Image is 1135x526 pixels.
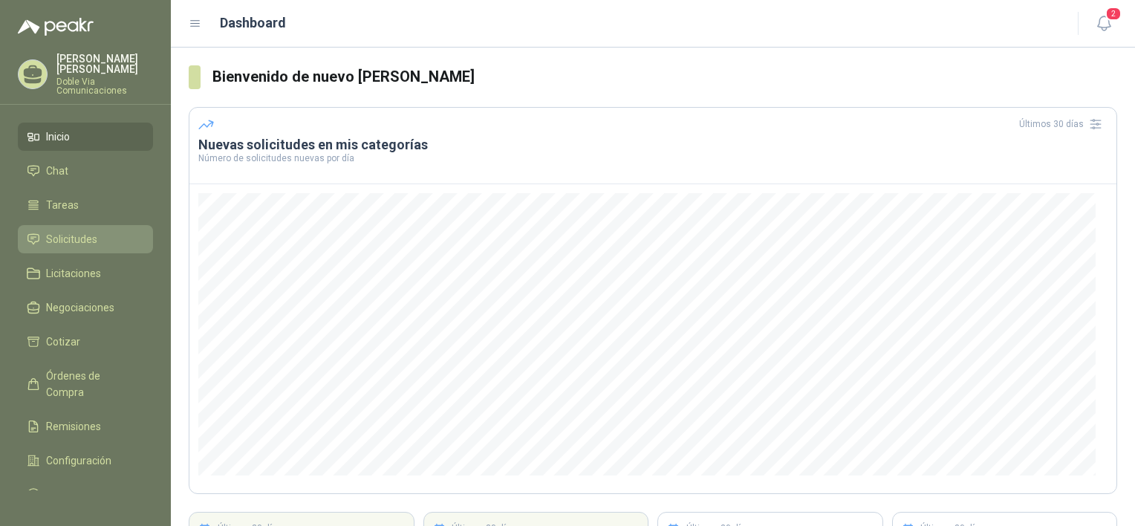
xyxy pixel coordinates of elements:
button: 2 [1090,10,1117,37]
img: Logo peakr [18,18,94,36]
a: Manuales y ayuda [18,481,153,509]
span: Negociaciones [46,299,114,316]
a: Configuración [18,447,153,475]
h3: Bienvenido de nuevo [PERSON_NAME] [212,65,1117,88]
span: Configuración [46,452,111,469]
span: Órdenes de Compra [46,368,139,400]
div: Últimos 30 días [1019,112,1108,136]
span: Tareas [46,197,79,213]
a: Chat [18,157,153,185]
a: Tareas [18,191,153,219]
span: Licitaciones [46,265,101,282]
p: Número de solicitudes nuevas por día [198,154,1108,163]
span: Remisiones [46,418,101,435]
span: 2 [1105,7,1122,21]
span: Manuales y ayuda [46,487,131,503]
p: [PERSON_NAME] [PERSON_NAME] [56,53,153,74]
span: Inicio [46,129,70,145]
a: Cotizar [18,328,153,356]
a: Negociaciones [18,293,153,322]
a: Remisiones [18,412,153,441]
span: Chat [46,163,68,179]
span: Solicitudes [46,231,97,247]
h3: Nuevas solicitudes en mis categorías [198,136,1108,154]
a: Licitaciones [18,259,153,288]
a: Solicitudes [18,225,153,253]
p: Doble Via Comunicaciones [56,77,153,95]
a: Inicio [18,123,153,151]
h1: Dashboard [220,13,286,33]
span: Cotizar [46,334,80,350]
a: Órdenes de Compra [18,362,153,406]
